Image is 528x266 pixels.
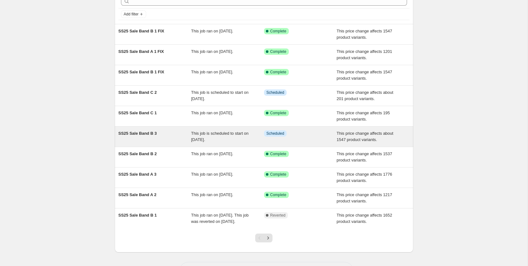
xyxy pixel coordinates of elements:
span: Complete [270,151,286,156]
span: Complete [270,172,286,177]
span: SS25 Sale Band B 1 FIX [118,70,164,74]
span: This job ran on [DATE]. [191,29,233,33]
span: Scheduled [267,90,284,95]
span: This price change affects 195 product variants. [337,110,390,122]
span: This job ran on [DATE]. [191,70,233,74]
span: SS25 Sale Band C 2 [118,90,157,95]
span: This price change affects about 201 product variants. [337,90,393,101]
span: This job ran on [DATE]. [191,151,233,156]
span: This price change affects 1547 product variants. [337,70,392,81]
span: Reverted [270,213,286,218]
button: Next [264,234,272,242]
span: This price change affects 1537 product variants. [337,151,392,162]
span: Complete [270,49,286,54]
span: This job is scheduled to start on [DATE]. [191,90,249,101]
span: SS25 Sale Band B 1 FIX [118,29,164,33]
span: This price change affects 1547 product variants. [337,29,392,40]
nav: Pagination [255,234,272,242]
span: SS25 Sale Band A 2 [118,192,157,197]
span: This job is scheduled to start on [DATE]. [191,131,249,142]
span: This price change affects 1776 product variants. [337,172,392,183]
span: SS25 Sale Band B 2 [118,151,157,156]
span: Complete [270,110,286,116]
span: Complete [270,192,286,197]
span: Scheduled [267,131,284,136]
span: Complete [270,29,286,34]
button: Add filter [121,10,146,18]
span: SS25 Sale Band A 1 FIX [118,49,164,54]
span: This price change affects 1201 product variants. [337,49,392,60]
span: This job ran on [DATE]. [191,192,233,197]
span: SS25 Sale Band C 1 [118,110,157,115]
span: SS25 Sale Band B 1 [118,213,157,218]
span: This job ran on [DATE]. [191,110,233,115]
span: Add filter [124,12,139,17]
span: This job ran on [DATE]. [191,49,233,54]
span: This price change affects 1217 product variants. [337,192,392,203]
span: This job ran on [DATE]. This job was reverted on [DATE]. [191,213,249,224]
span: SS25 Sale Band A 3 [118,172,157,177]
span: SS25 Sale Band B 3 [118,131,157,136]
span: This price change affects 1652 product variants. [337,213,392,224]
span: This job ran on [DATE]. [191,172,233,177]
span: This price change affects about 1547 product variants. [337,131,393,142]
span: Complete [270,70,286,75]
